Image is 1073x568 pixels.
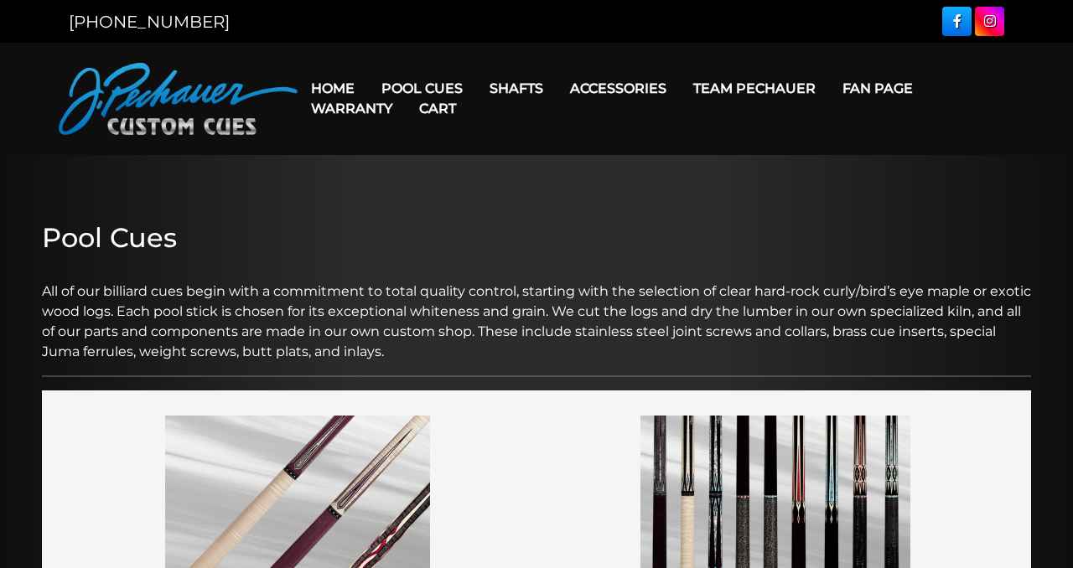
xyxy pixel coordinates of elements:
a: Shafts [476,67,557,110]
a: Pool Cues [368,67,476,110]
p: All of our billiard cues begin with a commitment to total quality control, starting with the sele... [42,261,1031,362]
img: Pechauer Custom Cues [59,63,298,135]
h2: Pool Cues [42,222,1031,254]
a: Fan Page [829,67,926,110]
a: Home [298,67,368,110]
a: [PHONE_NUMBER] [69,12,230,32]
a: Accessories [557,67,680,110]
a: Warranty [298,87,406,130]
a: Team Pechauer [680,67,829,110]
a: Cart [406,87,469,130]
